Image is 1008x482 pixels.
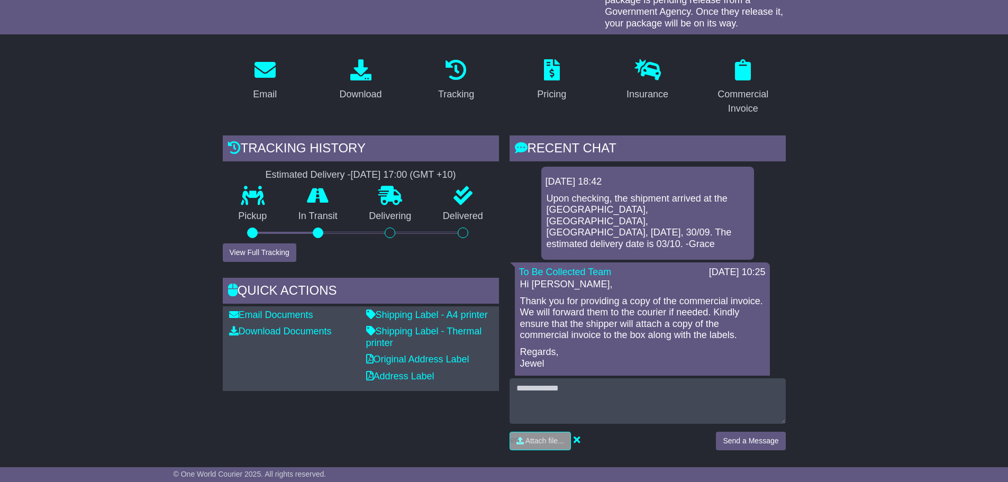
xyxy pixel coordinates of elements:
[438,87,474,102] div: Tracking
[547,193,749,250] p: Upon checking, the shipment arrived at the [GEOGRAPHIC_DATA], [GEOGRAPHIC_DATA], [GEOGRAPHIC_DATA...
[510,135,786,164] div: RECENT CHAT
[366,354,469,365] a: Original Address Label
[366,326,482,348] a: Shipping Label - Thermal printer
[253,87,277,102] div: Email
[537,87,566,102] div: Pricing
[351,169,456,181] div: [DATE] 17:00 (GMT +10)
[223,278,499,306] div: Quick Actions
[366,371,434,381] a: Address Label
[520,347,765,369] p: Regards, Jewel
[283,211,353,222] p: In Transit
[519,267,612,277] a: To Be Collected Team
[701,56,786,120] a: Commercial Invoice
[520,279,765,290] p: Hi [PERSON_NAME],
[223,135,499,164] div: Tracking history
[709,267,766,278] div: [DATE] 10:25
[707,87,779,116] div: Commercial Invoice
[716,432,785,450] button: Send a Message
[366,310,488,320] a: Shipping Label - A4 printer
[620,56,675,105] a: Insurance
[332,56,388,105] a: Download
[520,296,765,341] p: Thank you for providing a copy of the commercial invoice. We will forward them to the courier if ...
[246,56,284,105] a: Email
[546,176,750,188] div: [DATE] 18:42
[229,310,313,320] a: Email Documents
[431,56,481,105] a: Tracking
[626,87,668,102] div: Insurance
[353,211,428,222] p: Delivering
[223,211,283,222] p: Pickup
[174,470,326,478] span: © One World Courier 2025. All rights reserved.
[427,211,499,222] p: Delivered
[229,326,332,337] a: Download Documents
[530,56,573,105] a: Pricing
[339,87,382,102] div: Download
[223,169,499,181] div: Estimated Delivery -
[223,243,296,262] button: View Full Tracking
